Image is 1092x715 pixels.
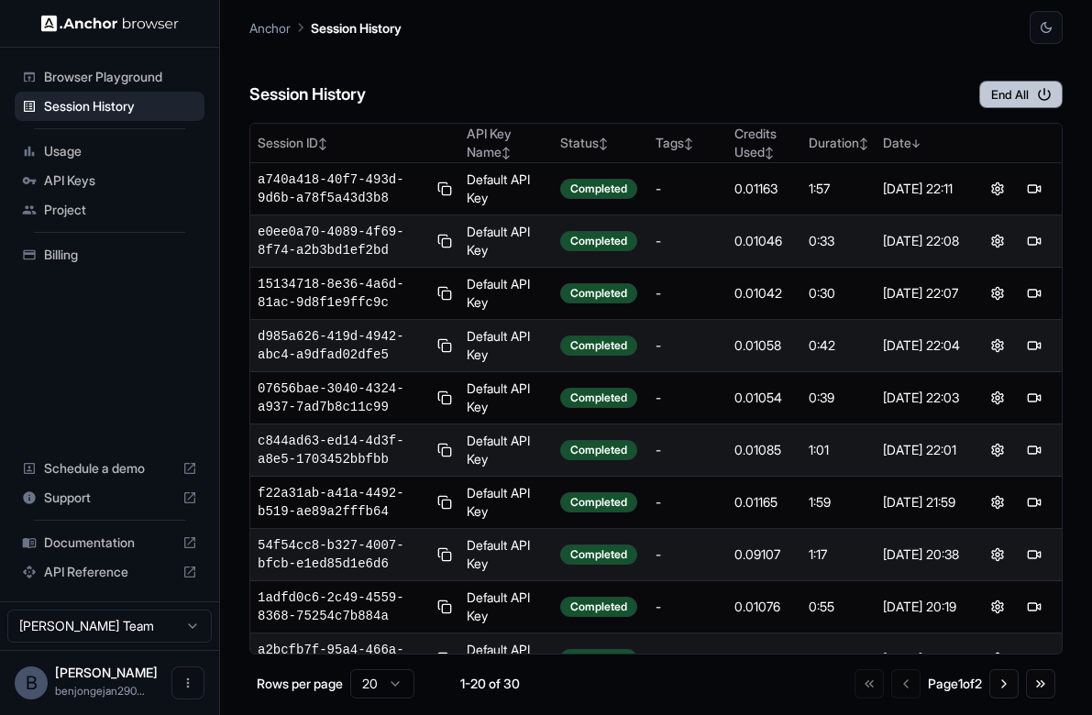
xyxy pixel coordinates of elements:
[502,146,511,159] span: ↕
[55,684,145,698] span: benjongejan2903@gmail.com
[809,493,868,511] div: 1:59
[44,171,197,190] span: API Keys
[656,650,720,668] div: -
[15,454,204,483] div: Schedule a demo
[258,327,430,364] span: d985a626-419d-4942-abc4-a9dfad02dfe5
[684,137,693,150] span: ↕
[560,440,637,460] div: Completed
[15,240,204,269] div: Billing
[911,137,921,150] span: ↓
[928,675,982,693] div: Page 1 of 2
[560,597,637,617] div: Completed
[883,336,963,355] div: [DATE] 22:04
[15,195,204,225] div: Project
[560,492,637,512] div: Completed
[599,137,608,150] span: ↕
[809,232,868,250] div: 0:33
[459,320,553,372] td: Default API Key
[883,180,963,198] div: [DATE] 22:11
[459,477,553,529] td: Default API Key
[258,588,430,625] span: 1adfd0c6-2c49-4559-8368-75254c7b884a
[44,142,197,160] span: Usage
[15,483,204,512] div: Support
[560,335,637,356] div: Completed
[809,545,868,564] div: 1:17
[809,650,868,668] div: 0:57
[883,493,963,511] div: [DATE] 21:59
[459,215,553,268] td: Default API Key
[883,232,963,250] div: [DATE] 22:08
[560,134,641,152] div: Status
[258,275,430,312] span: 15134718-8e36-4a6d-81ac-9d8f1e9ffc9c
[15,528,204,557] div: Documentation
[734,389,795,407] div: 0.01054
[979,81,1063,108] button: End All
[15,166,204,195] div: API Keys
[257,675,343,693] p: Rows per page
[258,641,430,677] span: a2bcfb7f-95a4-466a-af32-ca1ec60880e1
[249,17,402,38] nav: breadcrumb
[44,563,175,581] span: API Reference
[809,441,868,459] div: 1:01
[15,557,204,587] div: API Reference
[809,134,868,152] div: Duration
[44,97,197,115] span: Session History
[656,232,720,250] div: -
[734,441,795,459] div: 0.01085
[15,137,204,166] div: Usage
[249,18,291,38] p: Anchor
[44,246,197,264] span: Billing
[171,666,204,699] button: Open menu
[883,284,963,302] div: [DATE] 22:07
[656,134,720,152] div: Tags
[734,232,795,250] div: 0.01046
[734,180,795,198] div: 0.01163
[734,650,795,668] div: 0.01079
[656,180,720,198] div: -
[55,665,158,680] span: Ben Jongejan
[459,163,553,215] td: Default API Key
[809,598,868,616] div: 0:55
[809,284,868,302] div: 0:30
[258,134,452,152] div: Session ID
[459,424,553,477] td: Default API Key
[560,544,637,565] div: Completed
[883,134,963,152] div: Date
[883,545,963,564] div: [DATE] 20:38
[734,598,795,616] div: 0.01076
[15,62,204,92] div: Browser Playground
[560,283,637,303] div: Completed
[560,231,637,251] div: Completed
[734,493,795,511] div: 0.01165
[734,125,795,161] div: Credits Used
[311,18,402,38] p: Session History
[809,180,868,198] div: 1:57
[44,489,175,507] span: Support
[656,545,720,564] div: -
[258,170,430,207] span: a740a418-40f7-493d-9d6b-a78f5a43d3b8
[41,15,179,32] img: Anchor Logo
[318,137,327,150] span: ↕
[883,441,963,459] div: [DATE] 22:01
[809,336,868,355] div: 0:42
[734,284,795,302] div: 0.01042
[15,92,204,121] div: Session History
[258,432,430,468] span: c844ad63-ed14-4d3f-a8e5-1703452bbfbb
[44,533,175,552] span: Documentation
[258,379,430,416] span: 07656bae-3040-4324-a937-7ad7b8c11c99
[883,389,963,407] div: [DATE] 22:03
[809,389,868,407] div: 0:39
[656,598,720,616] div: -
[44,459,175,478] span: Schedule a demo
[560,388,637,408] div: Completed
[656,493,720,511] div: -
[560,649,637,669] div: Completed
[258,484,430,521] span: f22a31ab-a41a-4492-b519-ae89a2fffb64
[444,675,535,693] div: 1-20 of 30
[459,268,553,320] td: Default API Key
[859,137,868,150] span: ↕
[656,389,720,407] div: -
[656,284,720,302] div: -
[258,223,430,259] span: e0ee0a70-4089-4f69-8f74-a2b3bd1ef2bd
[560,179,637,199] div: Completed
